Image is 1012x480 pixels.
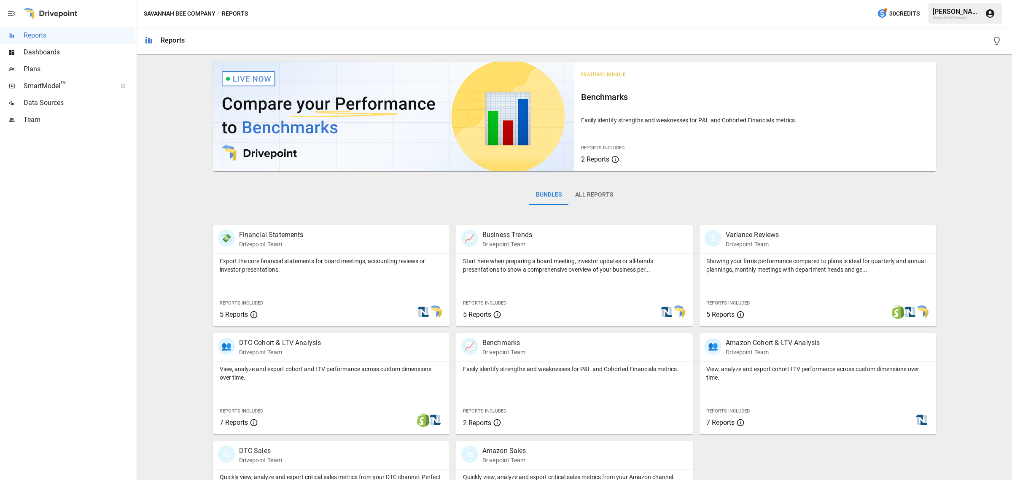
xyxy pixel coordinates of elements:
[239,240,304,248] p: Drivepoint Team
[705,230,721,247] div: 🗓
[24,115,135,125] span: Team
[417,305,430,319] img: netsuite
[933,8,980,16] div: [PERSON_NAME]
[706,300,750,306] span: Reports Included
[239,446,282,456] p: DTC Sales
[239,230,304,240] p: Financial Statements
[24,81,111,91] span: SmartModel
[482,348,525,356] p: Drivepoint Team
[463,300,506,306] span: Reports Included
[891,305,905,319] img: shopify
[463,365,686,373] p: Easily identify strengths and weaknesses for P&L and Cohorted Financials metrics.
[726,230,779,240] p: Variance Reviews
[706,365,929,382] p: View, analyze and export cohort LTV performance across custom dimensions over time.
[568,185,620,205] button: All Reports
[239,456,282,464] p: Drivepoint Team
[218,446,235,463] div: 🛍
[428,413,442,427] img: netsuite
[24,30,135,40] span: Reports
[706,310,735,318] span: 5 Reports
[239,338,321,348] p: DTC Cohort & LTV Analysis
[218,230,235,247] div: 💸
[428,305,442,319] img: smart model
[482,240,532,248] p: Drivepoint Team
[706,257,929,274] p: Showing your firm's performance compared to plans is ideal for quarterly and annual plannings, mo...
[218,338,235,355] div: 👥
[220,300,263,306] span: Reports Included
[482,338,525,348] p: Benchmarks
[463,257,686,274] p: Start here when preparing a board meeting, investor updates or all-hands presentations to show a ...
[705,338,721,355] div: 👥
[874,6,923,22] button: 30Credits
[213,62,575,171] img: video thumbnail
[220,418,248,426] span: 7 Reports
[161,36,185,44] div: Reports
[581,116,929,124] p: Easily identify strengths and weaknesses for P&L and Cohorted Financials metrics.
[889,8,920,19] span: 30 Credits
[417,413,430,427] img: shopify
[220,408,263,414] span: Reports Included
[60,80,66,90] span: ™
[463,419,491,427] span: 2 Reports
[933,16,980,19] div: Savannah Bee Company
[660,305,673,319] img: netsuite
[706,418,735,426] span: 7 Reports
[726,240,779,248] p: Drivepoint Team
[24,47,135,57] span: Dashboards
[144,8,215,19] button: Savannah Bee Company
[217,8,220,19] div: /
[482,446,526,456] p: Amazon Sales
[726,348,820,356] p: Drivepoint Team
[581,145,624,151] span: Reports Included
[529,185,568,205] button: Bundles
[220,257,443,274] p: Export the core financial statements for board meetings, accounting reviews or investor presentat...
[915,305,929,319] img: smart model
[706,408,750,414] span: Reports Included
[672,305,685,319] img: smart model
[220,310,248,318] span: 5 Reports
[915,413,929,427] img: netsuite
[463,408,506,414] span: Reports Included
[239,348,321,356] p: Drivepoint Team
[482,456,526,464] p: Drivepoint Team
[482,230,532,240] p: Business Trends
[220,365,443,382] p: View, analyze and export cohort and LTV performance across custom dimensions over time.
[581,72,626,78] span: Featured Bundle
[581,155,609,163] span: 2 Reports
[461,446,478,463] div: 🛍
[726,338,820,348] p: Amazon Cohort & LTV Analysis
[24,98,135,108] span: Data Sources
[461,338,478,355] div: 📈
[461,230,478,247] div: 📈
[581,90,929,104] h6: Benchmarks
[903,305,917,319] img: netsuite
[24,64,135,74] span: Plans
[463,310,491,318] span: 5 Reports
